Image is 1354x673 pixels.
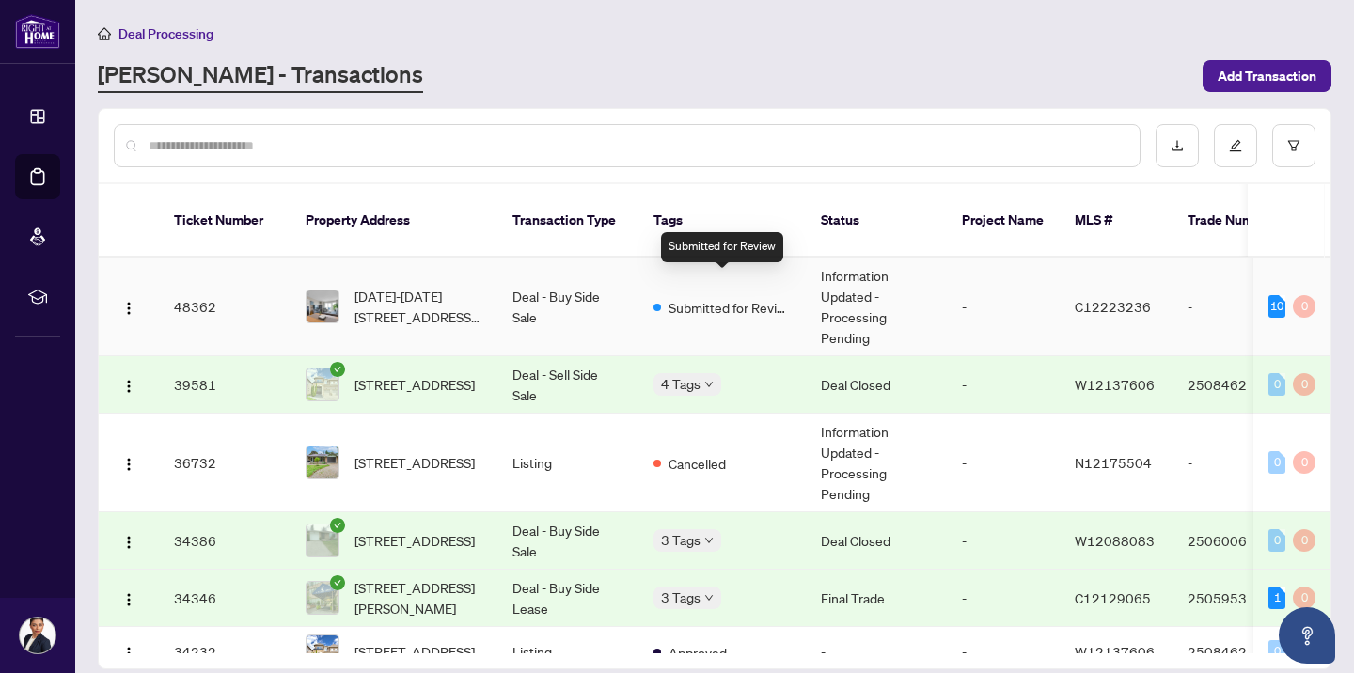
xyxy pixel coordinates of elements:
span: [STREET_ADDRESS] [354,530,475,551]
span: [STREET_ADDRESS] [354,452,475,473]
td: - [947,570,1060,627]
span: N12175504 [1075,454,1152,471]
span: W12088083 [1075,532,1155,549]
td: 36732 [159,414,291,512]
button: Open asap [1279,607,1335,664]
img: thumbnail-img [307,524,338,556]
span: check-circle [330,362,345,377]
th: Project Name [947,184,1060,258]
span: Add Transaction [1218,61,1316,91]
td: Information Updated - Processing Pending [806,414,947,512]
img: thumbnail-img [307,368,338,400]
span: W12137606 [1075,643,1155,660]
img: Logo [121,646,136,661]
span: 3 Tags [661,587,701,608]
span: C12223236 [1075,298,1151,315]
div: 0 [1293,587,1315,609]
td: - [1173,414,1304,512]
th: MLS # [1060,184,1173,258]
td: 2506006 [1173,512,1304,570]
td: 34346 [159,570,291,627]
span: Submitted for Review [669,297,791,318]
td: - [947,512,1060,570]
button: Logo [114,369,144,399]
button: Logo [114,525,144,556]
span: [STREET_ADDRESS] [354,641,475,662]
span: download [1171,139,1184,152]
td: 48362 [159,258,291,356]
td: Deal - Buy Side Lease [497,570,638,627]
div: 0 [1293,529,1315,552]
span: [DATE]-[DATE][STREET_ADDRESS][PERSON_NAME] [354,286,482,327]
img: thumbnail-img [307,290,338,322]
img: Logo [121,592,136,607]
span: edit [1229,139,1242,152]
img: logo [15,14,60,49]
button: download [1156,124,1199,167]
td: 34386 [159,512,291,570]
td: Deal Closed [806,356,947,414]
td: - [947,356,1060,414]
td: Listing [497,414,638,512]
span: [STREET_ADDRESS][PERSON_NAME] [354,577,482,618]
img: thumbnail-img [307,582,338,614]
td: Deal - Buy Side Sale [497,512,638,570]
div: 0 [1268,529,1285,552]
div: 0 [1293,373,1315,396]
img: thumbnail-img [307,635,338,667]
button: Logo [114,636,144,666]
button: Logo [114,291,144,321]
div: 0 [1268,373,1285,396]
span: check-circle [330,518,345,533]
img: Logo [121,457,136,472]
img: Logo [121,301,136,316]
td: Information Updated - Processing Pending [806,258,947,356]
div: 1 [1268,587,1285,609]
td: 2508462 [1173,356,1304,414]
img: Logo [121,379,136,394]
th: Transaction Type [497,184,638,258]
span: W12137606 [1075,376,1155,393]
span: home [98,27,111,40]
span: C12129065 [1075,589,1151,606]
td: - [947,414,1060,512]
button: edit [1214,124,1257,167]
td: Deal - Buy Side Sale [497,258,638,356]
th: Property Address [291,184,497,258]
span: down [704,536,714,545]
button: Add Transaction [1203,60,1331,92]
th: Ticket Number [159,184,291,258]
span: down [704,593,714,603]
span: 3 Tags [661,529,701,551]
th: Status [806,184,947,258]
td: - [947,258,1060,356]
span: 4 Tags [661,373,701,395]
button: Logo [114,583,144,613]
span: Approved [669,642,727,663]
div: Submitted for Review [661,232,783,262]
span: Deal Processing [118,25,213,42]
td: - [1173,258,1304,356]
td: Final Trade [806,570,947,627]
th: Trade Number [1173,184,1304,258]
button: filter [1272,124,1315,167]
div: 0 [1268,451,1285,474]
div: 0 [1293,295,1315,318]
td: 2505953 [1173,570,1304,627]
td: Deal - Sell Side Sale [497,356,638,414]
span: [STREET_ADDRESS] [354,374,475,395]
div: 10 [1268,295,1285,318]
span: down [704,380,714,389]
img: thumbnail-img [307,446,338,478]
img: Logo [121,535,136,550]
span: filter [1287,139,1300,152]
td: Deal Closed [806,512,947,570]
button: Logo [114,447,144,477]
td: 39581 [159,356,291,414]
a: [PERSON_NAME] - Transactions [98,59,423,93]
img: Profile Icon [20,618,55,653]
div: 0 [1293,451,1315,474]
span: Cancelled [669,453,726,474]
span: check-circle [330,575,345,590]
div: 0 [1268,640,1285,663]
